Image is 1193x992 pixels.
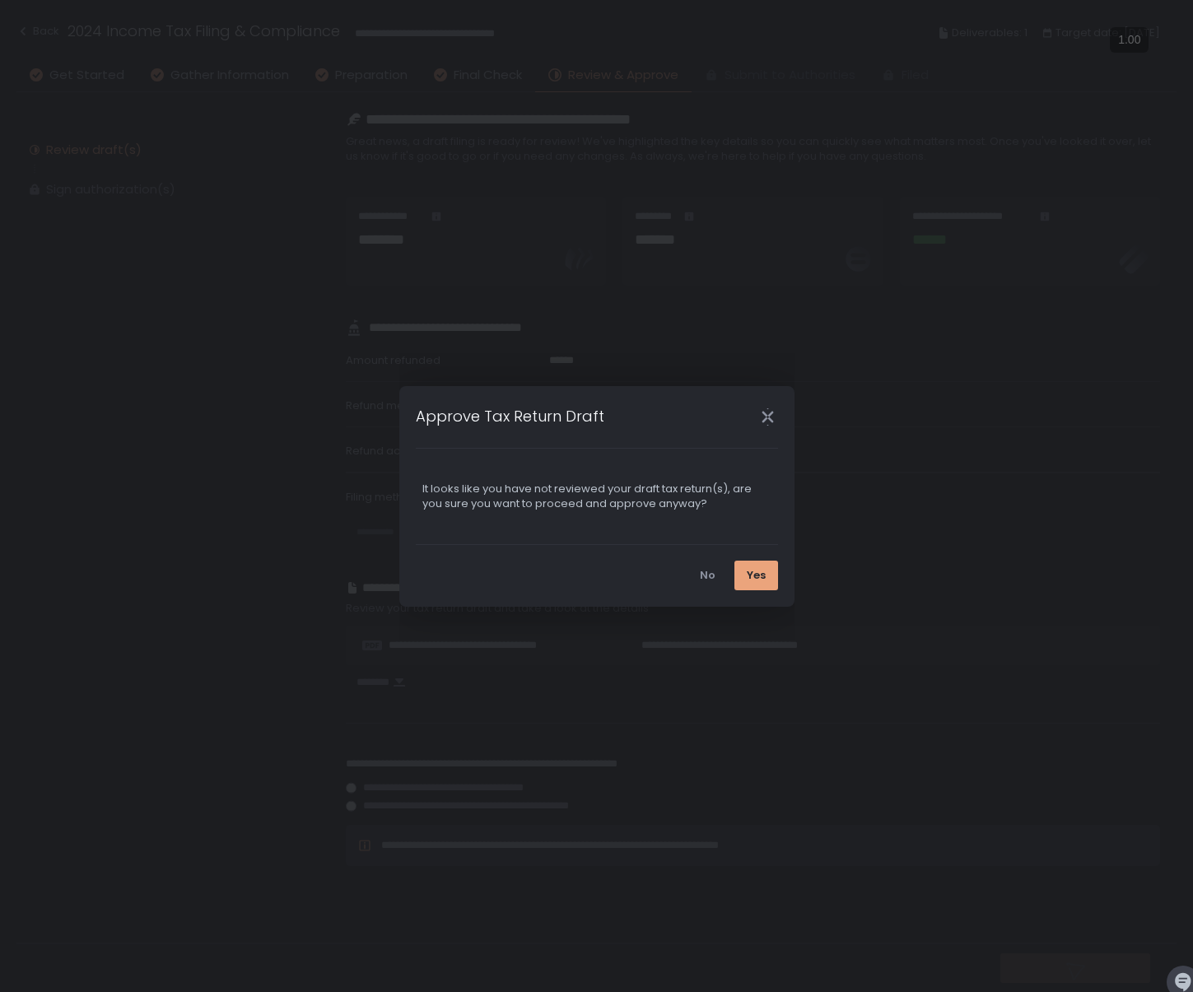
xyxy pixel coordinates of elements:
[422,482,771,511] div: It looks like you have not reviewed your draft tax return(s), are you sure you want to proceed an...
[687,561,728,590] button: No
[742,408,795,426] div: Close
[700,568,715,583] div: No
[747,568,766,583] div: Yes
[416,405,604,427] h1: Approve Tax Return Draft
[734,561,778,590] button: Yes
